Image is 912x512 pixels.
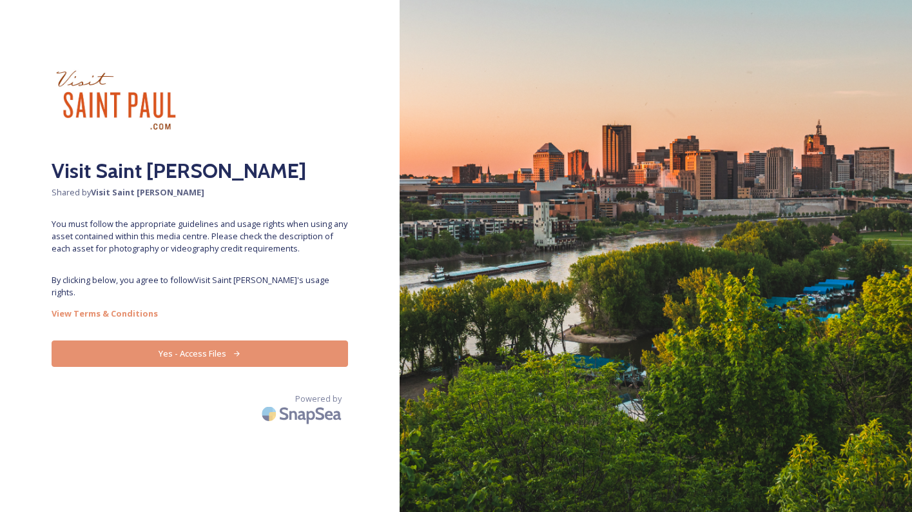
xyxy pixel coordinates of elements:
[52,52,180,149] img: visit_sp.jpg
[258,399,348,429] img: SnapSea Logo
[52,308,158,319] strong: View Terms & Conditions
[52,274,348,299] span: By clicking below, you agree to follow Visit Saint [PERSON_NAME] 's usage rights.
[52,340,348,367] button: Yes - Access Files
[52,186,348,199] span: Shared by
[52,218,348,255] span: You must follow the appropriate guidelines and usage rights when using any asset contained within...
[52,155,348,186] h2: Visit Saint [PERSON_NAME]
[52,306,348,321] a: View Terms & Conditions
[295,393,342,405] span: Powered by
[91,186,204,198] strong: Visit Saint [PERSON_NAME]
